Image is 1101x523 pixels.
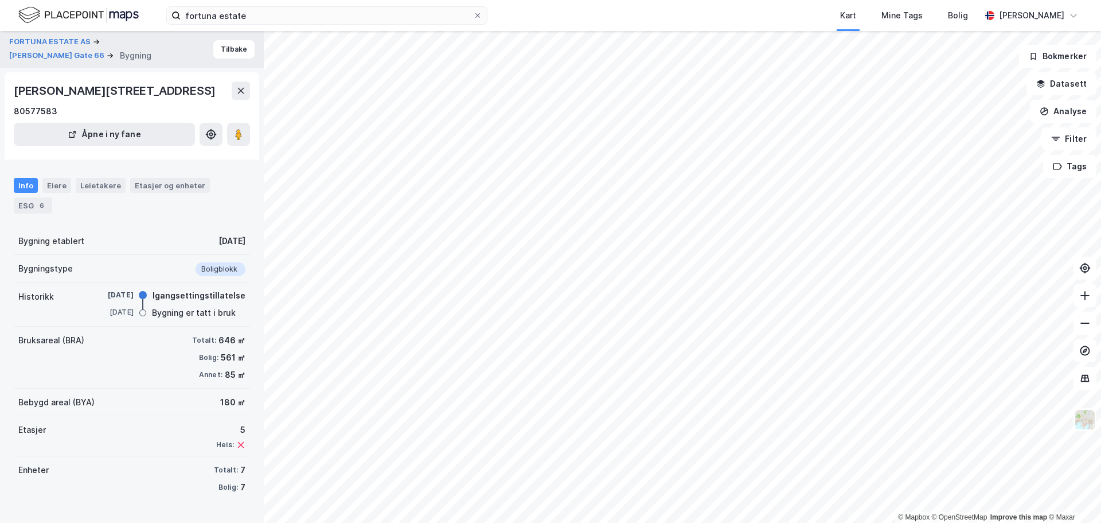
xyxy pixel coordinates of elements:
[990,513,1047,521] a: Improve this map
[218,234,245,248] div: [DATE]
[76,178,126,193] div: Leietakere
[898,513,930,521] a: Mapbox
[881,9,923,22] div: Mine Tags
[14,82,218,100] div: [PERSON_NAME][STREET_ADDRESS]
[88,290,134,300] div: [DATE]
[216,440,234,450] div: Heis:
[1043,155,1096,178] button: Tags
[932,513,987,521] a: OpenStreetMap
[240,481,245,494] div: 7
[14,123,195,146] button: Åpne i ny fane
[192,336,216,345] div: Totalt:
[1074,409,1096,431] img: Z
[18,334,84,347] div: Bruksareal (BRA)
[1041,127,1096,150] button: Filter
[220,396,245,409] div: 180 ㎡
[36,200,48,211] div: 6
[120,49,151,63] div: Bygning
[18,5,139,25] img: logo.f888ab2527a4732fd821a326f86c7f29.svg
[1026,72,1096,95] button: Datasett
[999,9,1064,22] div: [PERSON_NAME]
[218,334,245,347] div: 646 ㎡
[199,353,218,362] div: Bolig:
[1044,468,1101,523] iframe: Chat Widget
[14,197,52,214] div: ESG
[18,463,49,477] div: Enheter
[18,423,46,437] div: Etasjer
[88,307,134,317] div: [DATE]
[9,50,107,61] button: [PERSON_NAME] Gate 66
[135,180,205,191] div: Etasjer og enheter
[18,262,73,276] div: Bygningstype
[840,9,856,22] div: Kart
[14,178,38,193] div: Info
[1019,45,1096,68] button: Bokmerker
[221,351,245,365] div: 561 ㎡
[14,104,57,118] div: 80577583
[18,234,84,248] div: Bygning etablert
[1030,100,1096,123] button: Analyse
[213,40,255,59] button: Tilbake
[1044,468,1101,523] div: Kontrollprogram for chat
[218,483,238,492] div: Bolig:
[214,466,238,475] div: Totalt:
[216,423,245,437] div: 5
[153,289,245,303] div: Igangsettingstillatelse
[18,396,95,409] div: Bebygd areal (BYA)
[225,368,245,382] div: 85 ㎡
[18,290,54,304] div: Historikk
[152,306,236,320] div: Bygning er tatt i bruk
[181,7,473,24] input: Søk på adresse, matrikkel, gårdeiere, leietakere eller personer
[240,463,245,477] div: 7
[199,370,222,379] div: Annet:
[9,36,93,48] button: FORTUNA ESTATE AS
[948,9,968,22] div: Bolig
[42,178,71,193] div: Eiere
